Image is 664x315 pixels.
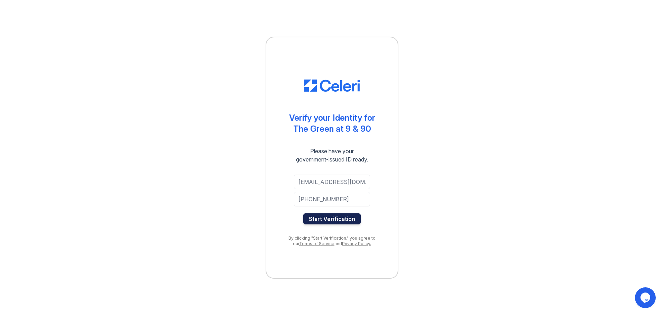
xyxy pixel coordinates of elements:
[304,80,360,92] img: CE_Logo_Blue-a8612792a0a2168367f1c8372b55b34899dd931a85d93a1a3d3e32e68fde9ad4.png
[635,287,657,308] iframe: chat widget
[294,192,370,206] input: Phone
[303,213,361,224] button: Start Verification
[342,241,371,246] a: Privacy Policy.
[289,112,375,135] div: Verify your Identity for The Green at 9 & 90
[284,147,381,164] div: Please have your government-issued ID ready.
[294,175,370,189] input: Email
[280,235,384,247] div: By clicking "Start Verification," you agree to our and
[299,241,334,246] a: Terms of Service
